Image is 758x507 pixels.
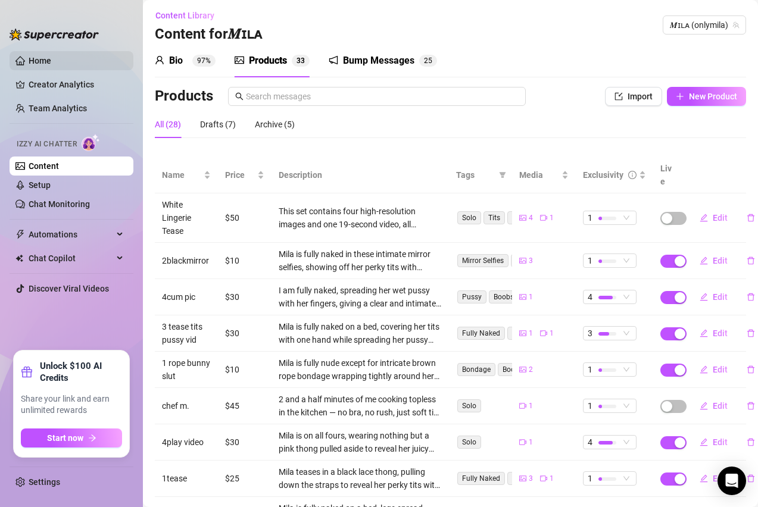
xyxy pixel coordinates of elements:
[29,477,60,487] a: Settings
[540,214,547,221] span: video-camera
[713,437,728,447] span: Edit
[457,211,481,224] span: Solo
[218,243,272,279] td: $10
[419,55,437,67] sup: 25
[550,212,554,224] span: 1
[550,473,554,484] span: 1
[29,199,90,209] a: Chat Monitoring
[272,157,449,193] th: Description
[713,292,728,302] span: Edit
[713,365,728,374] span: Edit
[456,168,494,181] span: Tags
[162,168,201,181] span: Name
[700,402,708,410] span: edit
[713,256,728,265] span: Edit
[700,256,708,265] span: edit
[428,57,432,65] span: 5
[588,472,592,485] span: 1
[588,290,592,303] span: 4
[529,212,533,224] span: 4
[218,352,272,388] td: $10
[690,208,737,227] button: Edit
[457,290,486,303] span: Pussy
[21,366,33,378] span: gift
[279,205,442,231] div: This set contains four high-resolution images and one 19-second video, all captured in natural in...
[670,16,739,34] span: 𝑴ɪʟᴀ (onlymila)
[329,55,338,65] span: notification
[155,118,181,131] div: All (28)
[169,54,183,68] div: Bio
[15,254,23,262] img: Chat Copilot
[218,388,272,424] td: $45
[47,433,83,443] span: Start now
[343,54,414,68] div: Bump Messages
[499,171,506,179] span: filter
[519,402,526,409] span: video-camera
[301,57,305,65] span: 3
[155,193,218,243] td: White Lingerie Tease
[519,293,526,301] span: picture
[279,248,442,274] div: Mila is fully naked in these intimate mirror selfies, showing off her perky tits with nipples vis...
[540,475,547,482] span: video-camera
[540,330,547,337] span: video-camera
[690,324,737,343] button: Edit
[519,475,526,482] span: picture
[279,465,442,492] div: Mila teases in a black lace thong, pulling down the straps to reveal her perky tits with nipples ...
[507,472,529,485] span: Tits
[218,193,272,243] td: $50
[732,21,740,29] span: team
[550,328,554,339] span: 1
[155,315,218,352] td: 3 tease tits pussy vid
[21,393,122,417] span: Share your link and earn unlimited rewards
[29,75,124,94] a: Creator Analytics
[155,461,218,497] td: 1tease
[690,469,737,488] button: Edit
[249,54,287,68] div: Products
[88,434,96,442] span: arrow-right
[747,402,755,410] span: delete
[529,400,533,412] span: 1
[718,467,746,495] div: Open Intercom Messenger
[155,55,164,65] span: user
[218,279,272,315] td: $30
[29,284,109,293] a: Discover Viral Videos
[457,472,505,485] span: Fully Naked
[457,254,509,267] span: Mirror Selfies
[700,214,708,222] span: edit
[676,92,684,101] span: plus
[155,6,224,25] button: Content Library
[713,401,728,411] span: Edit
[747,293,755,301] span: delete
[155,352,218,388] td: 1 rope bunny slut
[700,329,708,337] span: edit
[507,211,536,224] span: Pussy
[529,328,533,339] span: 1
[498,363,528,376] span: Boobs
[489,290,519,303] span: Boobs
[529,437,533,448] span: 1
[155,157,218,193] th: Name
[29,56,51,65] a: Home
[519,168,559,181] span: Media
[588,211,592,224] span: 1
[690,396,737,415] button: Edit
[507,327,561,340] span: Pussy Spread
[689,92,737,101] span: New Product
[512,157,575,193] th: Media
[449,157,512,193] th: Tags
[155,25,262,44] h3: Content for 𝑴ɪʟᴀ
[519,214,526,221] span: picture
[588,399,592,412] span: 1
[279,356,442,383] div: Mila is fully nude except for intricate brown rope bondage wrapping tightly around her body, fram...
[519,330,526,337] span: picture
[628,171,637,179] span: info-circle
[21,428,122,447] button: Start nowarrow-right
[155,87,213,106] h3: Products
[155,279,218,315] td: 4cum pic
[155,388,218,424] td: chef m.
[235,92,244,101] span: search
[155,11,214,20] span: Content Library
[292,55,310,67] sup: 33
[155,243,218,279] td: 2blackmirror
[588,254,592,267] span: 1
